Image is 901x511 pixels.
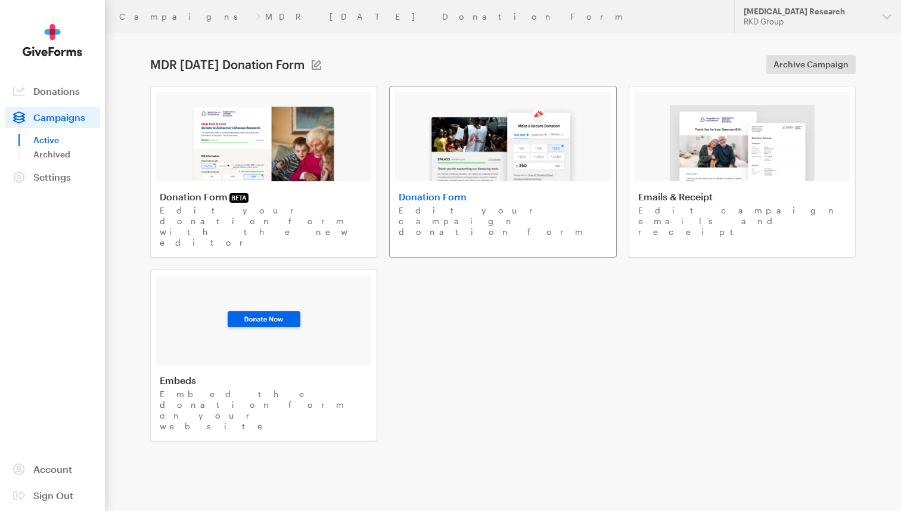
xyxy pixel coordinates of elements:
[399,191,607,203] h4: Donation Form
[5,80,100,102] a: Donations
[773,57,849,72] span: Archive Campaign
[160,205,368,248] p: Edit your donation form with the new editor
[191,105,337,181] img: image-1-83ed7ead45621bf174d8040c5c72c9f8980a381436cbc16a82a0f79bcd7e5139.png
[33,463,72,475] span: Account
[427,105,579,181] img: image-2-e181a1b57a52e92067c15dabc571ad95275de6101288912623f50734140ed40c.png
[160,374,368,386] h4: Embeds
[229,193,248,203] span: BETA
[160,389,368,432] p: Embed the donation form on your website
[5,459,100,480] a: Account
[23,24,82,57] img: GiveForms
[638,191,846,203] h4: Emails & Receipt
[265,12,626,21] a: MDR [DATE] Donation Form
[33,171,71,182] span: Settings
[33,133,100,147] a: Active
[766,55,856,74] a: Archive Campaign
[150,86,377,258] a: Donation FormBETA Edit your donation form with the new editor
[150,57,305,72] h1: MDR [DATE] Donation Form
[33,85,80,97] span: Donations
[223,308,305,332] img: image-3-93ee28eb8bf338fe015091468080e1db9f51356d23dce784fdc61914b1599f14.png
[629,86,856,258] a: Emails & Receipt Edit campaign emails and receipt
[5,107,100,128] a: Campaigns
[744,17,873,27] div: RKD Group
[638,205,846,237] p: Edit campaign emails and receipt
[5,166,100,188] a: Settings
[744,7,873,17] div: [MEDICAL_DATA] Research
[150,270,377,441] a: Embeds Embed the donation form on your website
[389,86,616,258] a: Donation Form Edit your campaign donation form
[399,205,607,237] p: Edit your campaign donation form
[5,485,100,506] a: Sign Out
[33,147,100,162] a: Archived
[160,191,368,203] h4: Donation Form
[33,490,73,501] span: Sign Out
[33,112,85,123] span: Campaigns
[670,105,814,181] img: image-3-0695904bd8fc2540e7c0ed4f0f3f42b2ae7fdd5008376bfc2271839042c80776.png
[119,12,251,21] a: Campaigns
